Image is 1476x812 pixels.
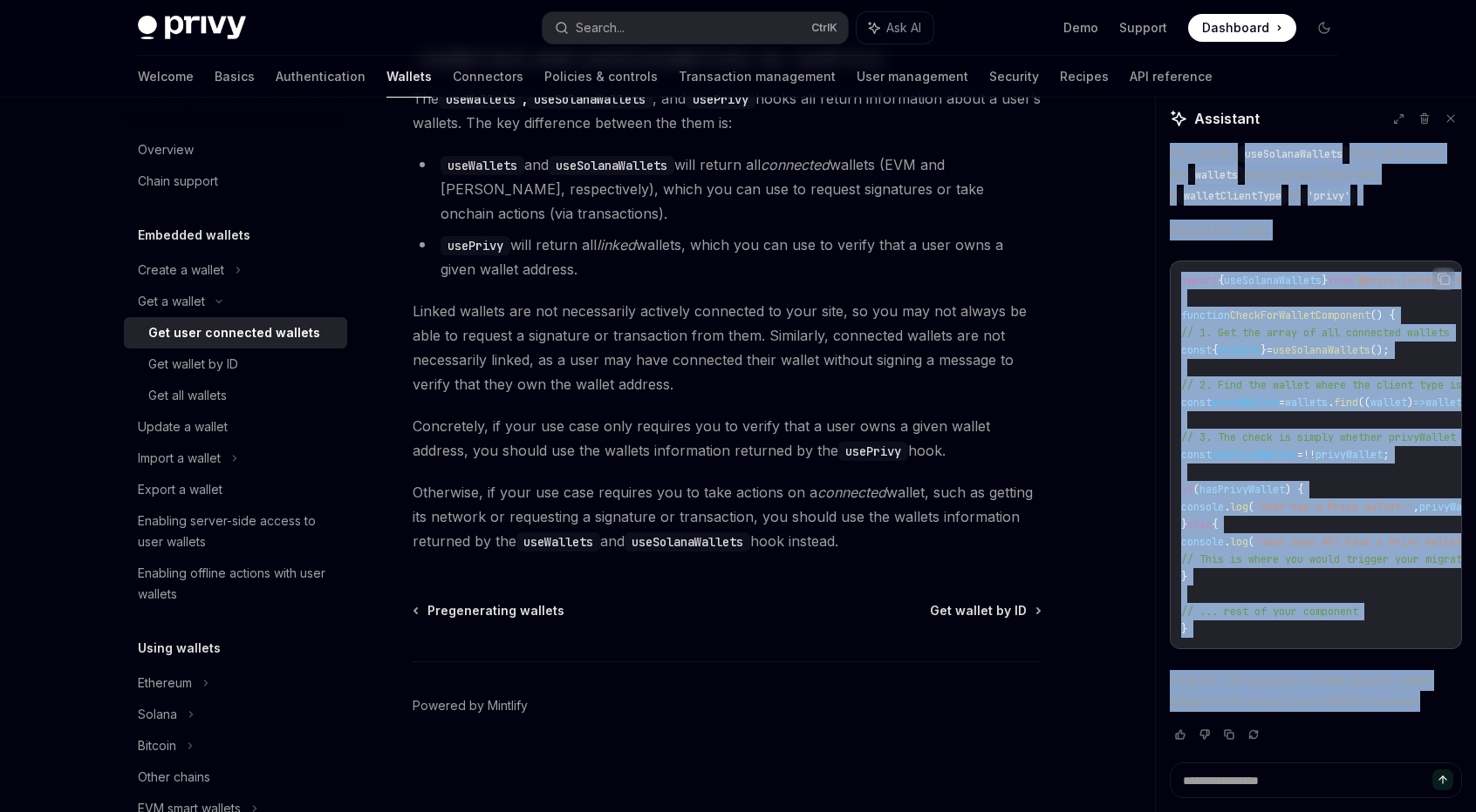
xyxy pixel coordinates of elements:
[138,56,194,98] a: Welcome
[1425,396,1462,409] span: wallet
[1212,518,1218,531] span: {
[1181,326,1450,340] span: // 1. Get the array of all connected wallets
[817,484,886,501] em: connected
[1273,343,1370,357] span: useSolanaWallets
[516,532,600,551] code: useWallets
[1193,483,1199,497] span: (
[1334,396,1358,409] span: find
[761,156,830,173] em: connected
[1060,56,1109,98] a: Recipes
[1170,670,1462,712] p: That's it. The presence of that specific wallet object in the array is your definitive answer.
[1383,448,1389,462] span: ;
[276,56,366,98] a: Authentication
[1328,396,1334,409] span: .
[1407,396,1413,409] span: )
[1181,518,1187,531] span: }
[138,225,250,246] h5: Embedded wallets
[441,156,524,175] code: useWallets
[1322,274,1328,288] span: }
[1181,274,1218,288] span: import
[413,414,1042,463] span: Concretely, if your use case only requires you to verify that a user owns a given wallet address,...
[138,416,228,437] div: Update a wallet
[1224,500,1230,514] span: .
[1181,396,1212,409] span: const
[124,411,347,443] a: Update a wallet
[1195,168,1238,182] span: wallets
[413,86,1042,135] span: The , and hooks all return information about a user’s wallets. The key difference between the the...
[138,563,337,605] div: Enabling offline actions with user wallets
[138,767,210,788] div: Other chains
[1170,143,1462,206] p: You use the hook and check the array for an object with a of .
[148,322,320,343] div: Get user connected wallets
[1187,518,1212,531] span: else
[1181,500,1224,514] span: console
[1279,396,1285,409] span: =
[138,511,337,552] div: Enabling server-side access to user wallets
[1432,769,1453,790] button: Send message
[124,348,347,380] a: Get wallet by ID
[1188,14,1296,42] a: Dashboard
[138,479,222,500] div: Export a wallet
[679,56,836,98] a: Transaction management
[1230,308,1370,322] span: CheckForWalletComponent
[1254,500,1413,514] span: 'User has a Privy wallet:'
[1181,308,1230,322] span: function
[1370,396,1407,409] span: wallet
[886,19,921,37] span: Ask AI
[1413,500,1419,514] span: ,
[1370,308,1395,322] span: () {
[857,12,933,44] button: Ask AI
[148,354,238,375] div: Get wallet by ID
[413,299,1042,396] span: Linked wallets are not necessarily actively connected to your site, so you may not always be able...
[413,152,1042,226] li: and will return all wallets (EVM and [PERSON_NAME], respectively), which you can use to request s...
[1230,535,1248,549] span: log
[1181,343,1212,357] span: const
[1358,396,1370,409] span: ((
[1308,189,1350,203] span: 'privy'
[1310,14,1338,42] button: Toggle dark mode
[1297,448,1303,462] span: =
[124,380,347,411] a: Get all wallets
[453,56,523,98] a: Connectors
[1218,343,1261,357] span: wallets
[1063,19,1098,37] a: Demo
[1245,147,1343,161] span: useSolanaWallets
[857,56,968,98] a: User management
[138,704,177,725] div: Solana
[625,532,750,551] code: useSolanaWallets
[1218,274,1224,288] span: {
[138,673,192,694] div: Ethereum
[1254,535,1474,549] span: 'User does NOT have a Privy wallet.'
[989,56,1039,98] a: Security
[427,602,564,619] span: Pregenerating wallets
[1202,19,1269,37] span: Dashboard
[1370,343,1389,357] span: ();
[1212,448,1297,462] span: hasPrivyWallet
[148,385,227,406] div: Get all wallets
[1194,108,1260,129] span: Assistant
[930,602,1027,619] span: Get wallet by ID
[1130,56,1213,98] a: API reference
[386,56,432,98] a: Wallets
[413,480,1042,553] span: Otherwise, if your use case requires you to take actions on a wallet, such as getting its network...
[138,139,194,160] div: Overview
[441,236,510,255] code: usePrivy
[838,442,908,461] code: usePrivy
[1181,535,1224,549] span: console
[138,448,221,469] div: Import a wallet
[1230,500,1248,514] span: log
[124,474,347,505] a: Export a wallet
[1224,535,1230,549] span: .
[1432,267,1455,290] button: Copy the contents from the code block
[1212,396,1279,409] span: privyWallet
[1315,448,1383,462] span: privyWallet
[1285,396,1328,409] span: wallets
[1181,622,1187,636] span: }
[1303,448,1315,462] span: !!
[1267,343,1273,357] span: =
[124,134,347,166] a: Overview
[1181,605,1358,619] span: // ... rest of your component
[1248,535,1254,549] span: (
[124,317,347,348] a: Get user connected wallets
[124,166,347,197] a: Chain support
